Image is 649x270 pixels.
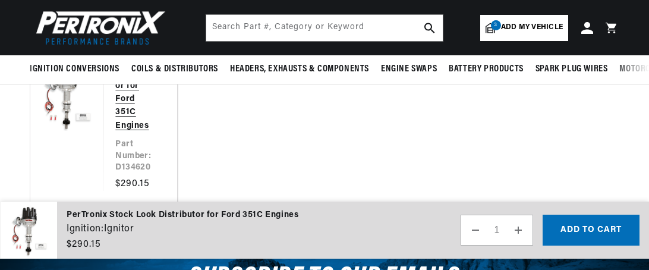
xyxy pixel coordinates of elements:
[115,26,153,133] a: PerTronix Stock Look Distributor for Ford 351C Engines
[206,15,443,41] input: Search Part #, Category or Keyword
[381,63,437,76] span: Engine Swaps
[30,7,166,48] img: Pertronix
[125,55,224,83] summary: Coils & Distributors
[67,209,298,222] div: PerTronix Stock Look Distributor for Ford 351C Engines
[491,20,501,30] span: 3
[30,63,119,76] span: Ignition Conversions
[443,55,530,83] summary: Battery Products
[449,63,524,76] span: Battery Products
[104,222,134,237] dd: Ignitor
[535,63,608,76] span: Spark Plug Wires
[501,22,563,33] span: Add my vehicle
[530,55,614,83] summary: Spark Plug Wires
[67,222,103,237] dt: Ignition:
[131,63,218,76] span: Coils & Distributors
[480,15,568,41] a: 3Add my vehicle
[230,63,369,76] span: Headers, Exhausts & Components
[30,55,125,83] summary: Ignition Conversions
[375,55,443,83] summary: Engine Swaps
[543,215,639,246] button: Add to cart
[417,15,443,41] button: search button
[67,237,101,252] span: $290.15
[224,55,375,83] summary: Headers, Exhausts & Components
